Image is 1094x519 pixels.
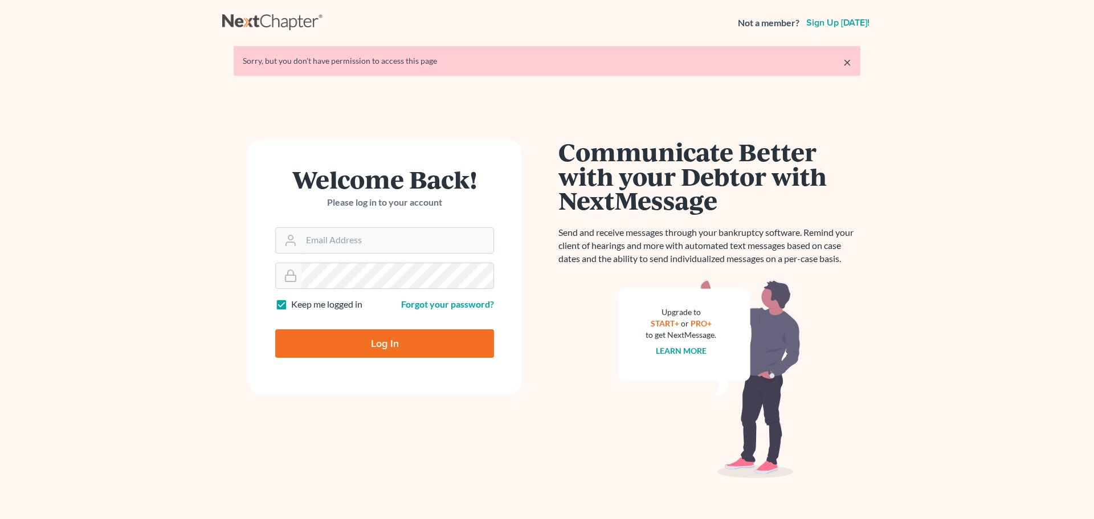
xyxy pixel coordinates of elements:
input: Log In [275,329,494,358]
div: Sorry, but you don't have permission to access this page [243,55,851,67]
input: Email Address [301,228,493,253]
span: or [681,318,689,328]
div: to get NextMessage. [646,329,716,341]
h1: Communicate Better with your Debtor with NextMessage [558,140,860,212]
div: Upgrade to [646,307,716,318]
a: Sign up [DATE]! [804,18,872,27]
a: START+ [651,318,679,328]
img: nextmessage_bg-59042aed3d76b12b5cd301f8e5b87938c9018125f34e5fa2b7a6b67550977c72.svg [618,279,801,479]
strong: Not a member? [738,17,799,30]
a: Forgot your password? [401,299,494,309]
p: Please log in to your account [275,196,494,209]
a: PRO+ [691,318,712,328]
a: Learn more [656,346,707,355]
a: × [843,55,851,69]
h1: Welcome Back! [275,167,494,191]
p: Send and receive messages through your bankruptcy software. Remind your client of hearings and mo... [558,226,860,265]
label: Keep me logged in [291,298,362,311]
